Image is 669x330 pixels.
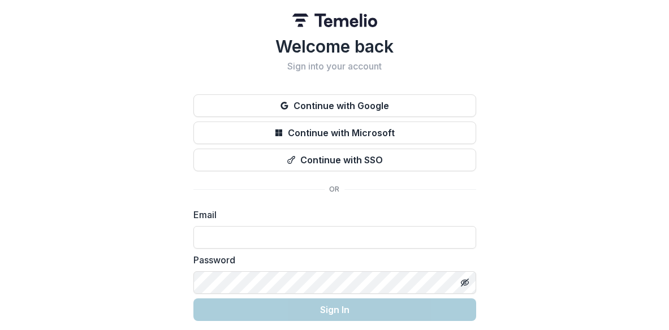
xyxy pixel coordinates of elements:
[193,36,476,57] h1: Welcome back
[193,149,476,171] button: Continue with SSO
[193,61,476,72] h2: Sign into your account
[193,121,476,144] button: Continue with Microsoft
[292,14,377,27] img: Temelio
[456,273,474,292] button: Toggle password visibility
[193,94,476,117] button: Continue with Google
[193,298,476,321] button: Sign In
[193,208,469,222] label: Email
[193,253,469,267] label: Password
